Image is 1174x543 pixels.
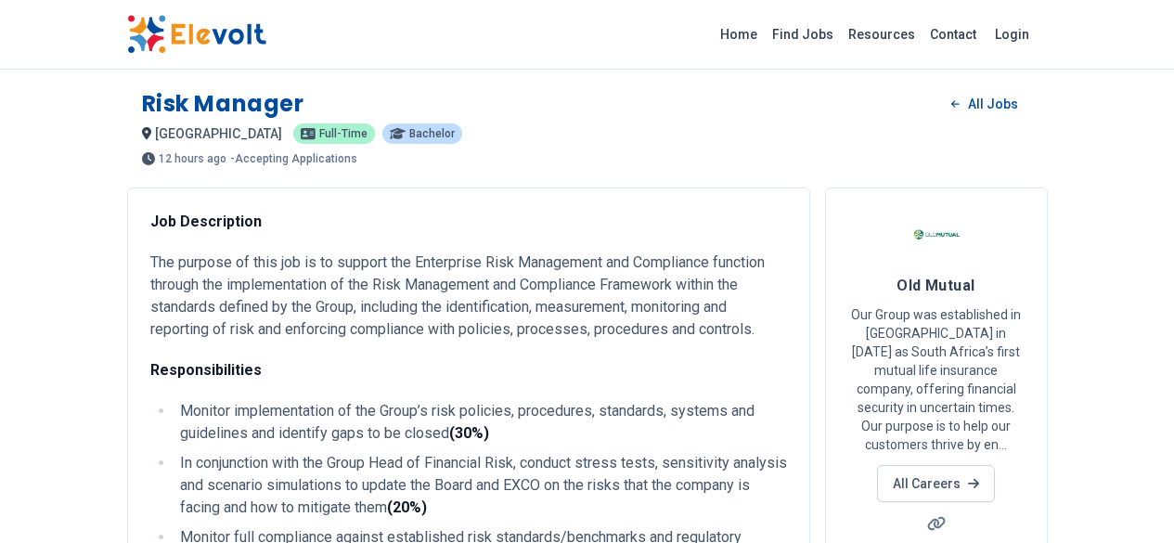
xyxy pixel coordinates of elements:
[936,90,1032,118] a: All Jobs
[897,277,975,294] span: Old Mutual
[319,128,368,139] span: Full-time
[848,305,1025,454] p: Our Group was established in [GEOGRAPHIC_DATA] in [DATE] as South Africa’s first mutual life insu...
[409,128,455,139] span: Bachelor
[841,19,922,49] a: Resources
[174,452,787,519] li: In conjunction with the Group Head of Financial Risk, conduct stress tests, sensitivity analysis ...
[877,465,995,502] a: All Careers
[155,126,282,141] span: [GEOGRAPHIC_DATA]
[913,211,960,257] img: Old Mutual
[142,89,304,119] h1: Risk Manager
[150,213,262,230] strong: Job Description
[230,153,357,164] p: - Accepting Applications
[127,15,266,54] img: Elevolt
[150,252,787,341] p: The purpose of this job is to support the Enterprise Risk Management and Compliance function thro...
[159,153,226,164] span: 12 hours ago
[713,19,765,49] a: Home
[387,498,427,516] strong: (20%)
[150,361,262,379] strong: Responsibilities
[449,424,489,442] strong: (30%)
[922,19,984,49] a: Contact
[984,16,1040,53] a: Login
[765,19,841,49] a: Find Jobs
[174,400,787,445] li: Monitor implementation of the Group’s risk policies, procedures, standards, systems and guideline...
